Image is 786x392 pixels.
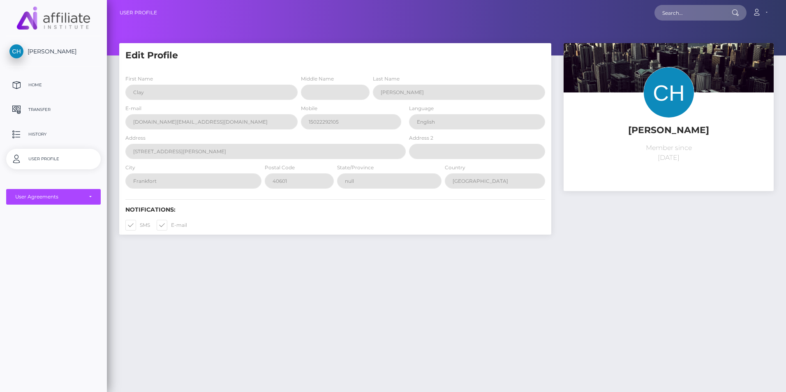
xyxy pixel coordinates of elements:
[301,105,317,112] label: Mobile
[570,124,768,137] h5: [PERSON_NAME]
[9,79,97,91] p: Home
[6,124,101,145] a: History
[125,75,153,83] label: First Name
[15,194,83,200] div: User Agreements
[6,48,101,55] span: [PERSON_NAME]
[120,4,157,21] a: User Profile
[373,75,400,83] label: Last Name
[409,134,433,142] label: Address 2
[654,5,732,21] input: Search...
[9,104,97,116] p: Transfer
[6,189,101,205] button: User Agreements
[570,143,768,163] p: Member since [DATE]
[6,99,101,120] a: Transfer
[9,128,97,141] p: History
[17,7,90,30] img: MassPay
[125,164,135,171] label: City
[564,43,774,183] img: ...
[125,220,150,231] label: SMS
[6,149,101,169] a: User Profile
[265,164,295,171] label: Postal Code
[125,134,146,142] label: Address
[157,220,187,231] label: E-mail
[409,105,434,112] label: Language
[301,75,334,83] label: Middle Name
[125,206,545,213] h6: Notifications:
[125,105,141,112] label: E-mail
[337,164,374,171] label: State/Province
[445,164,465,171] label: Country
[9,153,97,165] p: User Profile
[6,75,101,95] a: Home
[125,49,545,62] h5: Edit Profile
